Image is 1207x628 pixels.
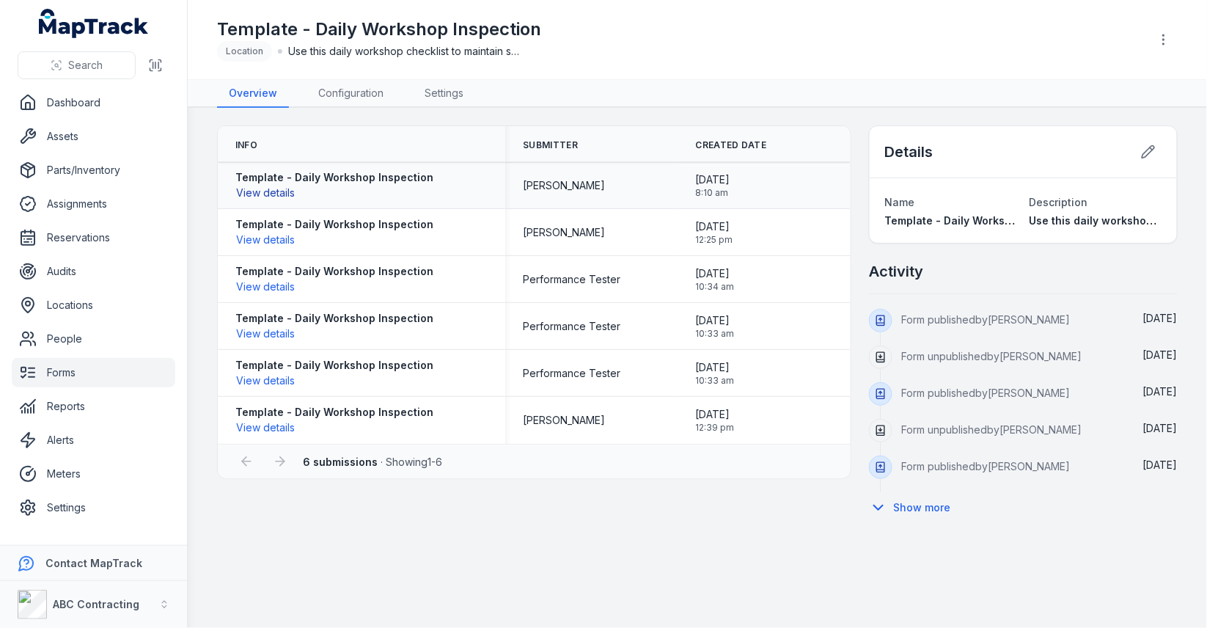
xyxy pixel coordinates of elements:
span: [DATE] [696,172,730,187]
span: Name [884,196,914,208]
a: Configuration [307,80,395,108]
a: Forms [12,358,175,387]
strong: Template - Daily Workshop Inspection [235,217,433,232]
span: Created Date [696,139,767,151]
span: 10:34 am [696,281,735,293]
span: [DATE] [1143,385,1178,398]
strong: Template - Daily Workshop Inspection [235,170,433,185]
strong: Template - Daily Workshop Inspection [235,311,433,326]
a: Assignments [12,189,175,219]
span: [DATE] [1143,422,1178,434]
span: 8:10 am [696,187,730,199]
a: Dashboard [12,88,175,117]
time: 12/06/2025, 12:38:03 pm [1143,385,1178,398]
button: View details [235,373,296,389]
span: [DATE] [696,313,735,328]
time: 22/08/2025, 7:05:35 am [1143,312,1178,324]
span: · Showing 1 - 6 [303,456,442,468]
time: 22/08/2025, 7:05:33 am [1143,348,1178,361]
time: 30/05/2025, 2:23:46 pm [1143,422,1178,434]
time: 29/05/2025, 4:01:10 pm [1143,459,1178,471]
a: MapTrack [39,9,149,38]
span: [PERSON_NAME] [523,413,605,428]
a: People [12,324,175,354]
time: 22/07/2025, 10:33:17 am [696,360,735,387]
a: Locations [12,291,175,320]
span: 12:39 pm [696,422,735,434]
strong: Template - Daily Workshop Inspection [235,405,433,420]
span: Form unpublished by [PERSON_NAME] [901,350,1082,362]
span: Description [1030,196,1088,208]
div: Location [217,41,272,62]
a: Reservations [12,223,175,252]
span: [DATE] [696,360,735,375]
a: Settings [12,493,175,522]
a: Parts/Inventory [12,156,175,185]
time: 22/07/2025, 10:33:17 am [696,313,735,340]
span: Performance Tester [523,366,620,381]
span: Form published by [PERSON_NAME] [901,313,1070,326]
strong: ABC Contracting [53,598,139,610]
span: Form unpublished by [PERSON_NAME] [901,423,1082,436]
span: Use this daily workshop checklist to maintain safety standard in the work zones at site. [288,44,523,59]
button: Show more [869,492,960,523]
span: Submitter [523,139,578,151]
span: Form published by [PERSON_NAME] [901,460,1070,472]
span: Info [235,139,257,151]
button: Search [18,51,136,79]
time: 12/06/2025, 12:39:40 pm [696,407,735,434]
span: 12:25 pm [696,234,733,246]
span: [DATE] [696,219,733,234]
span: [DATE] [696,407,735,422]
time: 03/10/2025, 8:10:00 am [696,172,730,199]
strong: 6 submissions [303,456,378,468]
a: Assets [12,122,175,151]
span: [DATE] [1143,348,1178,361]
strong: Template - Daily Workshop Inspection [235,358,433,373]
span: [DATE] [1143,459,1178,471]
h2: Activity [869,261,923,282]
span: 10:33 am [696,328,735,340]
span: [PERSON_NAME] [523,225,605,240]
a: Reports [12,392,175,421]
a: Settings [413,80,475,108]
h2: Details [884,142,933,162]
a: Alerts [12,426,175,455]
span: [DATE] [1143,312,1178,324]
span: 10:33 am [696,375,735,387]
span: [DATE] [696,266,735,281]
button: View details [235,326,296,342]
span: [PERSON_NAME] [523,178,605,193]
a: Meters [12,459,175,489]
button: View details [235,420,296,436]
button: View details [235,232,296,248]
span: Search [68,58,103,73]
strong: Template - Daily Workshop Inspection [235,264,433,279]
time: 19/09/2025, 12:25:15 pm [696,219,733,246]
time: 22/07/2025, 10:34:08 am [696,266,735,293]
span: Form published by [PERSON_NAME] [901,387,1070,399]
h1: Template - Daily Workshop Inspection [217,18,541,41]
button: View details [235,185,296,201]
a: Audits [12,257,175,286]
span: Performance Tester [523,272,620,287]
a: Overview [217,80,289,108]
span: Template - Daily Workshop Inspection [884,214,1082,227]
span: Performance Tester [523,319,620,334]
button: View details [235,279,296,295]
strong: Contact MapTrack [45,557,142,569]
